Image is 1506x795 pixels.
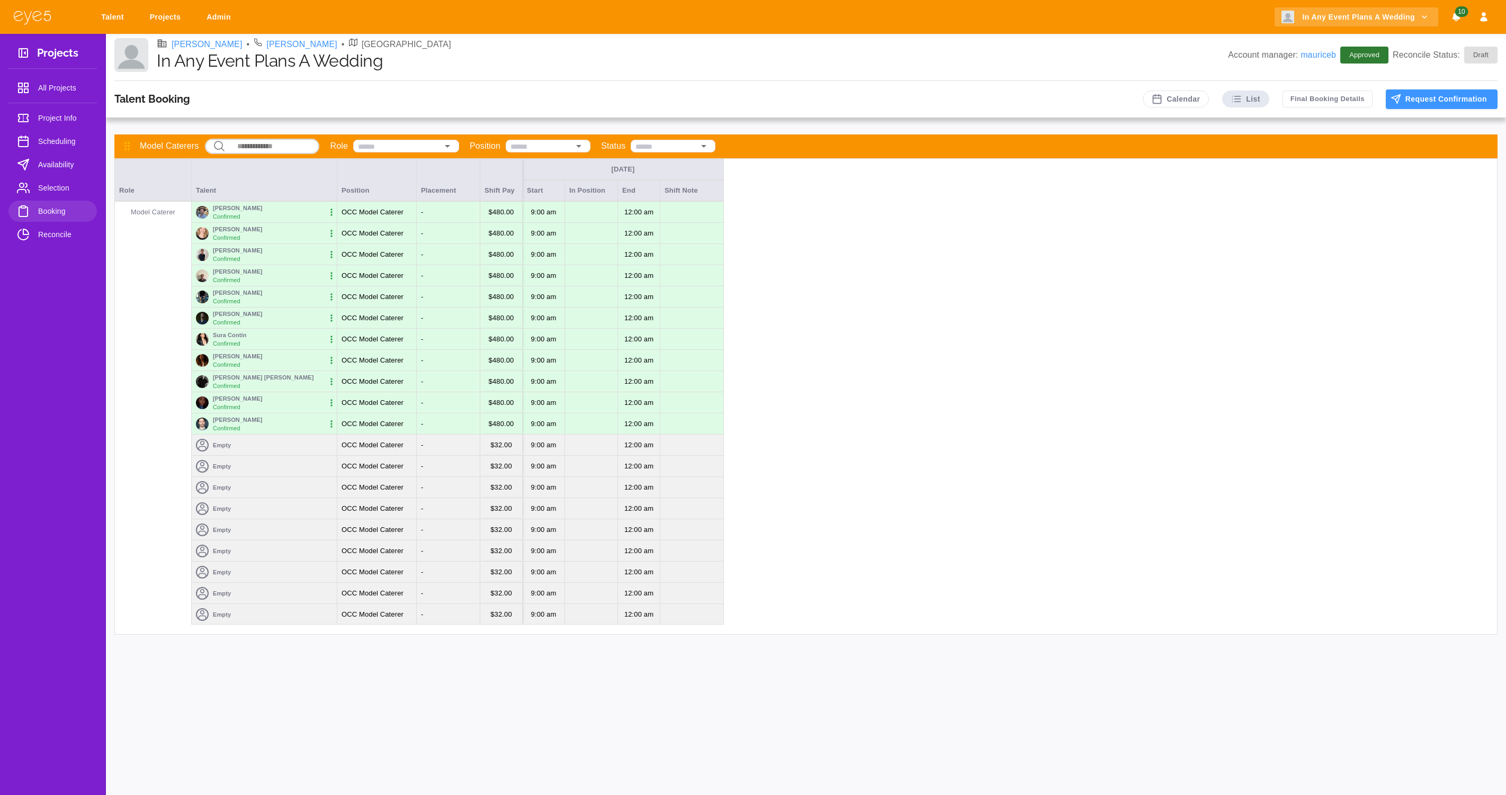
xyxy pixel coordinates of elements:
p: 12:00 AM [616,608,661,621]
p: $ 32.00 [490,588,512,599]
h3: Projects [37,47,78,63]
img: 132913e0-7e74-11ef-9284-e5c13e26f8f3 [196,312,209,324]
p: OCC Model Caterer [342,588,404,599]
p: OCC Model Caterer [342,503,404,514]
p: - [421,270,423,281]
button: Request Confirmation [1386,89,1498,109]
p: [GEOGRAPHIC_DATA] [362,38,451,51]
p: Confirmed [213,297,240,306]
p: - [421,334,423,345]
p: - [421,482,423,493]
p: $ 32.00 [490,482,512,493]
p: $ 480.00 [489,313,514,323]
button: In Any Event Plans A Wedding [1275,7,1438,27]
p: 9:00 AM [523,417,564,431]
p: 9:00 AM [523,544,564,558]
div: Start [523,180,565,201]
p: 12:00 AM [616,544,661,558]
p: Position [470,140,500,152]
img: 13965b60-f39d-11ee-9815-3f266e522641 [196,227,209,240]
img: ba3e2d20-496b-11ef-a04b-5bf94ed21a41 [196,291,209,303]
p: OCC Model Caterer [342,207,404,218]
p: - [421,588,423,599]
img: 83e41d60-29e5-11f0-9cac-2be69bdfcf08 [196,418,209,430]
p: 9:00 AM [523,248,564,261]
p: Confirmed [213,255,240,264]
img: 63e132d0-fd2e-11ee-9815-3f266e522641 [196,248,209,261]
img: Client logo [1281,11,1294,23]
p: OCC Model Caterer [342,419,404,429]
p: OCC Model Caterer [342,292,404,302]
p: 12:00 AM [616,502,661,516]
p: - [421,440,423,450]
p: Confirmed [213,212,240,221]
p: Empty [213,462,231,471]
a: Project Info [8,107,97,129]
li: • [247,38,250,51]
div: Placement [417,159,480,201]
p: $ 480.00 [489,334,514,345]
img: 53443e80-5928-11ef-b584-43ddc6efebef [196,206,209,219]
p: $ 480.00 [489,397,514,408]
a: Selection [8,177,97,198]
div: Shift Pay [480,159,523,201]
p: 9:00 AM [523,523,564,537]
div: Position [337,159,417,201]
p: $ 480.00 [489,419,514,429]
p: OCC Model Caterer [342,376,404,387]
p: Model Caterer [115,206,191,217]
p: - [421,228,423,239]
a: Reconcile [8,224,97,245]
p: OCC Model Caterer [342,609,404,620]
p: 9:00 AM [523,502,564,516]
p: 12:00 AM [616,332,661,346]
p: Confirmed [213,403,240,412]
p: $ 480.00 [489,270,514,281]
p: Confirmed [213,233,240,242]
p: OCC Model Caterer [342,397,404,408]
p: 9:00 AM [523,608,564,621]
img: 2f171cf0-5142-11ef-a04b-5bf94ed21a41 [196,333,209,346]
p: Confirmed [213,360,240,369]
p: OCC Model Caterer [342,546,404,556]
p: $ 32.00 [490,546,512,556]
p: OCC Model Caterer [342,334,404,345]
a: Availability [8,154,97,175]
p: $ 480.00 [489,376,514,387]
p: 9:00 AM [523,565,564,579]
button: Final Booking Details [1283,91,1373,107]
img: 687b3fc0-42bb-11ef-a04b-5bf94ed21a41 [196,269,209,282]
p: 9:00 AM [523,205,564,219]
p: 9:00 AM [523,332,564,346]
span: Approved [1343,50,1386,60]
div: Talent [192,159,337,201]
span: Availability [38,158,88,171]
p: [PERSON_NAME] [213,246,263,255]
p: 12:00 AM [616,354,661,367]
p: Empty [213,610,231,619]
p: $ 480.00 [489,355,514,366]
p: 12:00 AM [616,565,661,579]
p: OCC Model Caterer [342,355,404,366]
p: - [421,503,423,514]
p: 12:00 AM [616,311,661,325]
span: Reconcile [38,228,88,241]
p: OCC Model Caterer [342,249,404,260]
p: Confirmed [213,276,240,285]
p: $ 480.00 [489,207,514,218]
p: - [421,546,423,556]
p: OCC Model Caterer [342,228,404,239]
p: Account manager: [1228,49,1336,61]
p: [PERSON_NAME] [213,394,263,403]
p: Confirmed [213,424,240,433]
div: [DATE] [527,165,719,174]
p: 9:00 AM [523,290,564,304]
p: - [421,525,423,535]
p: - [421,397,423,408]
button: Open [696,139,711,153]
p: $ 32.00 [490,609,512,620]
p: Confirmed [213,382,240,391]
p: 9:00 AM [523,227,564,240]
a: All Projects [8,77,97,98]
p: - [421,292,423,302]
